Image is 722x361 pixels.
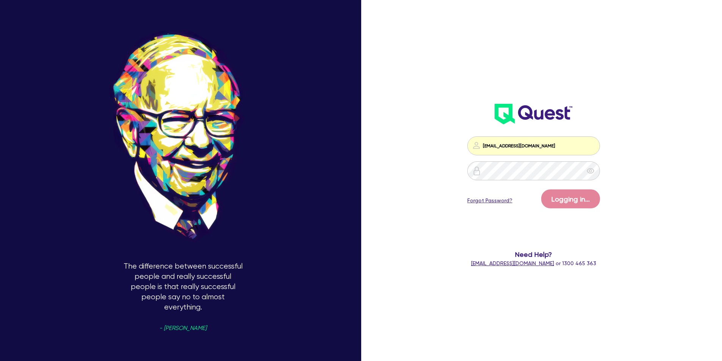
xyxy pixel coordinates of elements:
span: Need Help? [437,249,631,259]
img: wH2k97JdezQIQAAAABJRU5ErkJggg== [495,104,572,124]
button: Logging in... [541,189,600,208]
span: eye [587,167,594,175]
a: [EMAIL_ADDRESS][DOMAIN_NAME] [471,260,554,266]
input: Email address [467,136,600,155]
a: Forgot Password? [467,197,512,205]
span: or 1300 465 363 [471,260,596,266]
img: icon-password [472,166,481,175]
span: - [PERSON_NAME] [159,325,207,331]
img: icon-password [472,141,481,150]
